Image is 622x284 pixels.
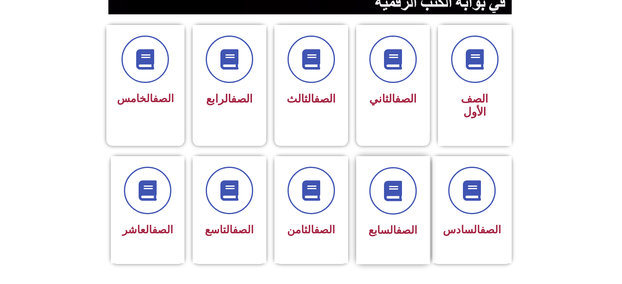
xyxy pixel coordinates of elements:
[395,92,417,105] a: الصف
[206,92,253,105] span: الرابع
[231,92,253,105] a: الصف
[443,224,501,236] span: السادس
[205,224,254,236] span: التاسع
[314,224,335,236] a: الصف
[461,92,488,119] span: الصف الأول
[396,224,417,236] a: الصف
[480,224,501,236] a: الصف
[314,92,336,105] a: الصف
[233,224,254,236] a: الصف
[368,224,417,236] span: السابع
[152,224,173,236] a: الصف
[122,224,173,236] span: العاشر
[287,224,335,236] span: الثامن
[369,92,417,105] span: الثاني
[153,92,174,105] a: الصف
[287,92,336,105] span: الثالث
[117,92,174,105] span: الخامس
